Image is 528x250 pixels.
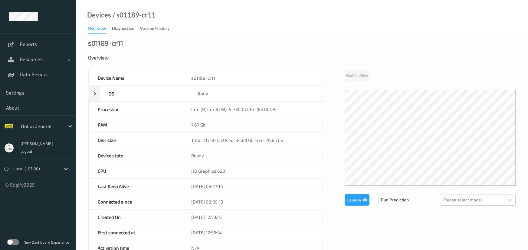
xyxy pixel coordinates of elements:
div: Version History [140,25,169,33]
div: OS [100,86,189,101]
div: Total: 117.60 Gb Used: 34.84 Gb Free: 76.85 Gb [182,133,323,148]
div: OSlinux [88,86,323,101]
div: s01189-cr11 [182,70,323,85]
a: Devices [87,12,111,18]
div: First connected at [89,225,182,240]
div: 7.67 Gb [182,117,323,132]
div: GPU [89,163,182,178]
a: Overview [88,24,112,34]
div: Processor [89,102,182,117]
div: [DATE] 12:53:44 [182,225,323,240]
div: Created On [89,210,182,225]
div: Ready [182,148,323,163]
span: Run Prediction [369,197,409,203]
div: HD Graphics 620 [182,163,323,178]
div: RAM [89,117,182,132]
div: / s01189-cr11 [111,12,156,18]
div: [DATE] 08:05:13 [182,194,323,209]
div: [DATE] 12:53:43 [182,210,323,225]
a: Diagnostics [112,24,140,33]
div: Overview [88,25,106,34]
div: Device state [89,148,182,163]
a: Version History [140,24,175,33]
div: Intel(R) Core(TM) i5-7300U CPU @ 2.60GHz [182,102,323,117]
div: Device Name [89,70,182,85]
div: [DATE] 08:27:16 [182,179,323,194]
div: Connected since [89,194,182,209]
div: Last Keep Alive [89,179,182,194]
div: Diagnostics [112,25,134,33]
div: linux [189,86,323,101]
button: Capture [345,194,369,206]
button: Enable Video [345,70,369,81]
div: Disc size [89,133,182,148]
div: s01189-cr11 [88,40,123,46]
div: Overview [88,55,516,61]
